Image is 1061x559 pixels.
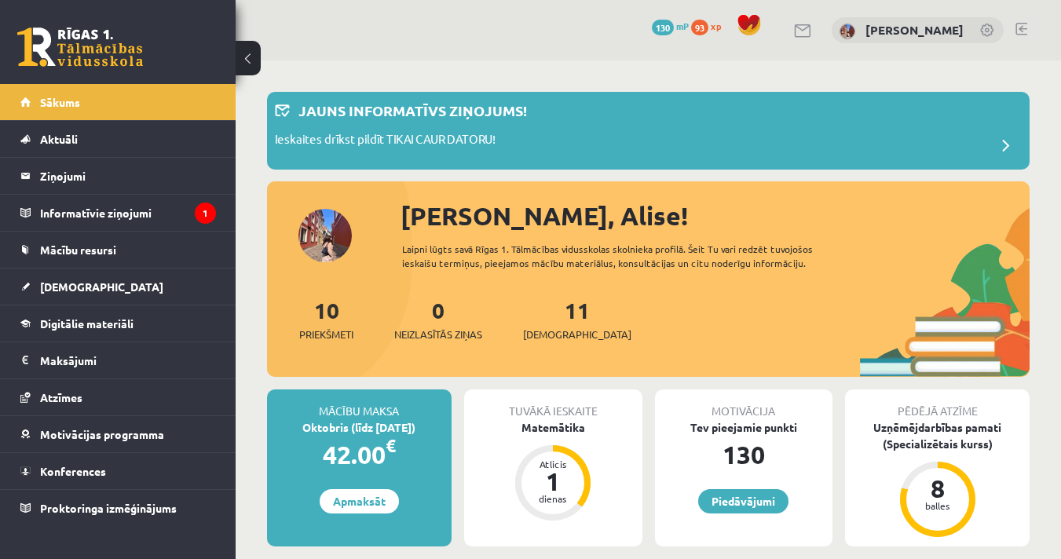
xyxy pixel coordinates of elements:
span: € [386,434,396,457]
a: 93 xp [691,20,729,32]
a: 11[DEMOGRAPHIC_DATA] [523,296,631,342]
div: balles [914,501,961,510]
div: Atlicis [529,459,576,469]
div: Uzņēmējdarbības pamati (Specializētais kurss) [845,419,1030,452]
div: dienas [529,494,576,503]
legend: Informatīvie ziņojumi [40,195,216,231]
img: Alise Veženkova [840,24,855,39]
span: mP [676,20,689,32]
a: [PERSON_NAME] [865,22,964,38]
a: Uzņēmējdarbības pamati (Specializētais kurss) 8 balles [845,419,1030,539]
div: Tev pieejamie punkti [655,419,833,436]
div: Motivācija [655,389,833,419]
a: 10Priekšmeti [299,296,353,342]
a: Rīgas 1. Tālmācības vidusskola [17,27,143,67]
a: Sākums [20,84,216,120]
a: 130 mP [652,20,689,32]
span: Atzīmes [40,390,82,404]
a: Motivācijas programma [20,416,216,452]
a: Jauns informatīvs ziņojums! Ieskaites drīkst pildīt TIKAI CAUR DATORU! [275,100,1022,162]
span: Konferences [40,464,106,478]
a: Digitālie materiāli [20,305,216,342]
legend: Ziņojumi [40,158,216,194]
a: [DEMOGRAPHIC_DATA] [20,269,216,305]
span: xp [711,20,721,32]
span: [DEMOGRAPHIC_DATA] [523,327,631,342]
span: Digitālie materiāli [40,316,134,331]
a: Konferences [20,453,216,489]
div: Tuvākā ieskaite [464,389,642,419]
p: Ieskaites drīkst pildīt TIKAI CAUR DATORU! [275,130,496,152]
span: 93 [691,20,708,35]
div: 1 [529,469,576,494]
i: 1 [195,203,216,224]
span: Motivācijas programma [40,427,164,441]
div: [PERSON_NAME], Alise! [401,197,1030,235]
div: Oktobris (līdz [DATE]) [267,419,452,436]
a: Matemātika Atlicis 1 dienas [464,419,642,523]
a: Maksājumi [20,342,216,378]
div: Matemātika [464,419,642,436]
span: Aktuāli [40,132,78,146]
span: [DEMOGRAPHIC_DATA] [40,279,163,294]
a: Mācību resursi [20,232,216,268]
span: 130 [652,20,674,35]
a: Informatīvie ziņojumi1 [20,195,216,231]
a: Atzīmes [20,379,216,415]
div: Mācību maksa [267,389,452,419]
span: Priekšmeti [299,327,353,342]
span: Proktoringa izmēģinājums [40,501,177,515]
a: 0Neizlasītās ziņas [394,296,482,342]
a: Piedāvājumi [698,489,788,513]
span: Sākums [40,95,80,109]
a: Ziņojumi [20,158,216,194]
a: Proktoringa izmēģinājums [20,490,216,526]
a: Aktuāli [20,121,216,157]
div: 8 [914,476,961,501]
span: Mācību resursi [40,243,116,257]
p: Jauns informatīvs ziņojums! [298,100,527,121]
legend: Maksājumi [40,342,216,378]
span: Neizlasītās ziņas [394,327,482,342]
a: Apmaksāt [320,489,399,513]
div: Pēdējā atzīme [845,389,1030,419]
div: 42.00 [267,436,452,473]
div: 130 [655,436,833,473]
div: Laipni lūgts savā Rīgas 1. Tālmācības vidusskolas skolnieka profilā. Šeit Tu vari redzēt tuvojošo... [402,242,860,270]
